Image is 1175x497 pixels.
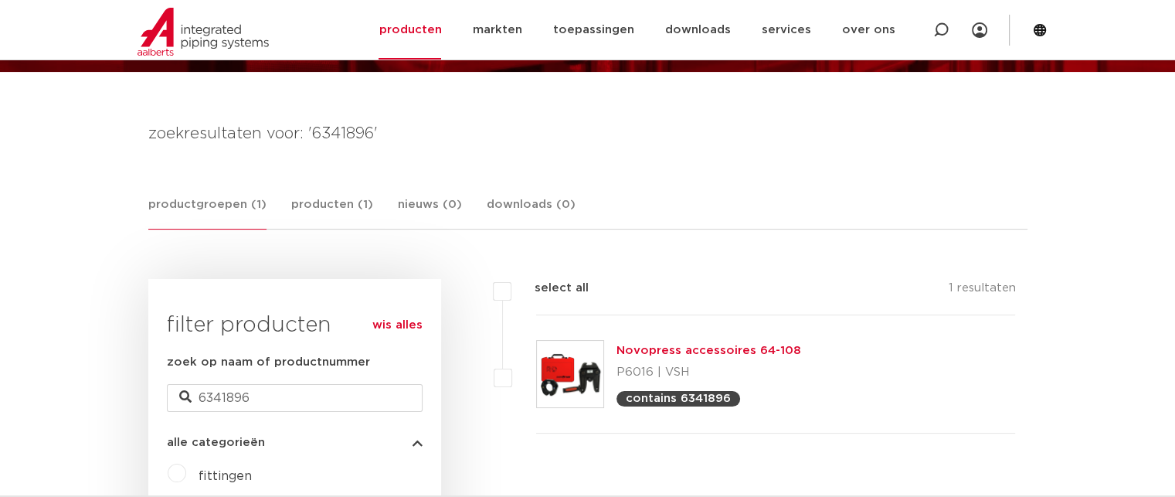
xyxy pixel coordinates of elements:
[148,196,267,230] a: productgroepen (1)
[291,196,373,229] a: producten (1)
[511,279,589,298] label: select all
[148,121,1027,146] h4: zoekresultaten voor: '6341896'
[167,437,423,448] button: alle categorieën
[487,196,576,229] a: downloads (0)
[167,437,265,448] span: alle categorieën
[616,345,801,356] a: Novopress accessoires 64-108
[199,470,252,482] a: fittingen
[167,384,423,412] input: zoeken
[537,341,603,407] img: Thumbnail for Novopress accessoires 64-108
[626,393,731,404] p: contains 6341896
[398,196,462,229] a: nieuws (0)
[948,279,1015,303] p: 1 resultaten
[167,310,423,341] h3: filter producten
[616,360,801,385] p: P6016 | VSH
[372,316,423,335] a: wis alles
[167,353,370,372] label: zoek op naam of productnummer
